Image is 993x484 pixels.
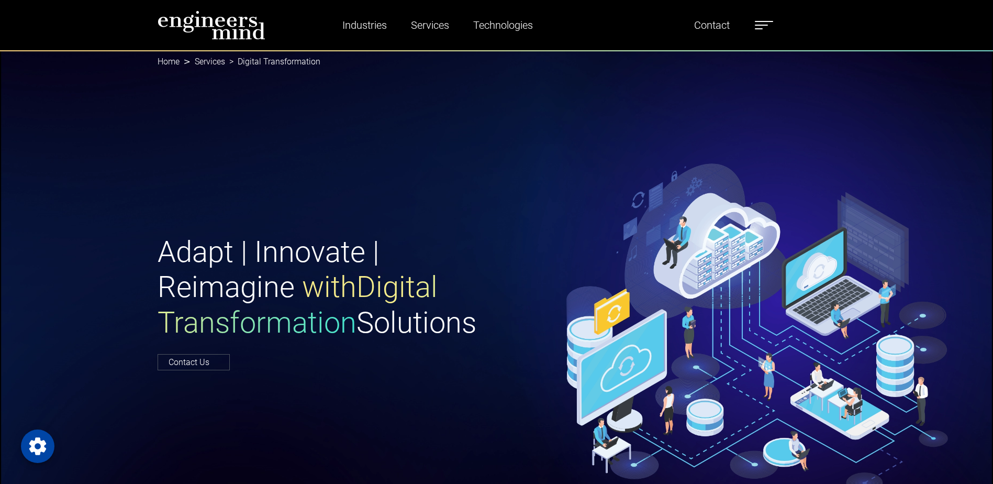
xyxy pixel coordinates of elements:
[158,57,180,67] a: Home
[225,56,320,68] li: Digital Transformation
[158,354,230,370] a: Contact Us
[158,270,438,339] span: with Digital Transformation
[195,57,225,67] a: Services
[158,235,490,340] h1: Adapt | Innovate | Reimagine Solutions
[338,13,391,37] a: Industries
[407,13,453,37] a: Services
[690,13,734,37] a: Contact
[469,13,537,37] a: Technologies
[158,10,265,40] img: logo
[158,50,836,73] nav: breadcrumb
